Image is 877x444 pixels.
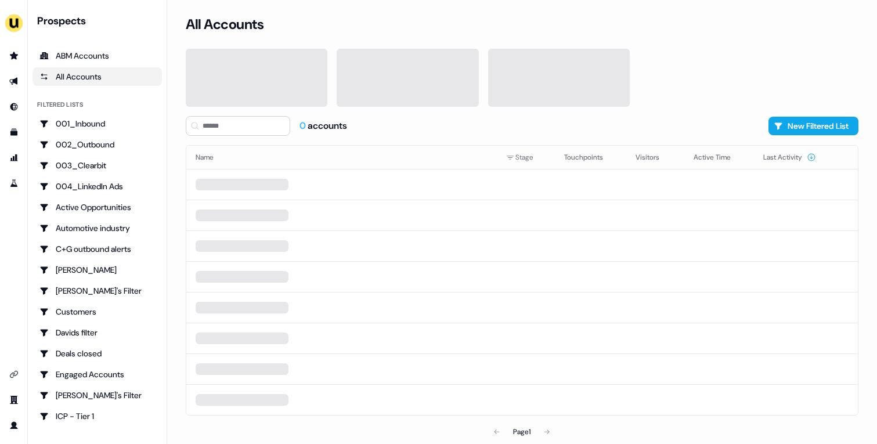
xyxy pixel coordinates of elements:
[39,50,155,62] div: ABM Accounts
[186,146,497,169] th: Name
[33,219,162,237] a: Go to Automotive industry
[768,117,858,135] button: New Filtered List
[33,198,162,216] a: Go to Active Opportunities
[39,222,155,234] div: Automotive industry
[5,46,23,65] a: Go to prospects
[5,72,23,91] a: Go to outbound experience
[506,151,546,163] div: Stage
[694,147,745,168] button: Active Time
[33,344,162,363] a: Go to Deals closed
[33,323,162,342] a: Go to Davids filter
[39,285,155,297] div: [PERSON_NAME]'s Filter
[299,120,308,132] span: 0
[186,16,264,33] h3: All Accounts
[39,306,155,317] div: Customers
[39,201,155,213] div: Active Opportunities
[5,391,23,409] a: Go to team
[33,135,162,154] a: Go to 002_Outbound
[33,365,162,384] a: Go to Engaged Accounts
[39,410,155,422] div: ICP - Tier 1
[33,407,162,425] a: Go to ICP - Tier 1
[39,181,155,192] div: 004_LinkedIn Ads
[39,327,155,338] div: Davids filter
[763,147,816,168] button: Last Activity
[39,348,155,359] div: Deals closed
[299,120,347,132] div: accounts
[5,149,23,167] a: Go to attribution
[39,139,155,150] div: 002_Outbound
[37,100,83,110] div: Filtered lists
[33,281,162,300] a: Go to Charlotte's Filter
[33,302,162,321] a: Go to Customers
[636,147,673,168] button: Visitors
[5,174,23,193] a: Go to experiments
[5,123,23,142] a: Go to templates
[39,118,155,129] div: 001_Inbound
[33,386,162,405] a: Go to Geneviève's Filter
[5,98,23,116] a: Go to Inbound
[33,177,162,196] a: Go to 004_LinkedIn Ads
[5,365,23,384] a: Go to integrations
[33,67,162,86] a: All accounts
[33,156,162,175] a: Go to 003_Clearbit
[33,240,162,258] a: Go to C+G outbound alerts
[37,14,162,28] div: Prospects
[33,261,162,279] a: Go to Charlotte Stone
[39,264,155,276] div: [PERSON_NAME]
[33,46,162,65] a: ABM Accounts
[39,243,155,255] div: C+G outbound alerts
[39,369,155,380] div: Engaged Accounts
[39,160,155,171] div: 003_Clearbit
[39,389,155,401] div: [PERSON_NAME]'s Filter
[5,416,23,435] a: Go to profile
[33,114,162,133] a: Go to 001_Inbound
[39,71,155,82] div: All Accounts
[564,147,617,168] button: Touchpoints
[513,426,530,438] div: Page 1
